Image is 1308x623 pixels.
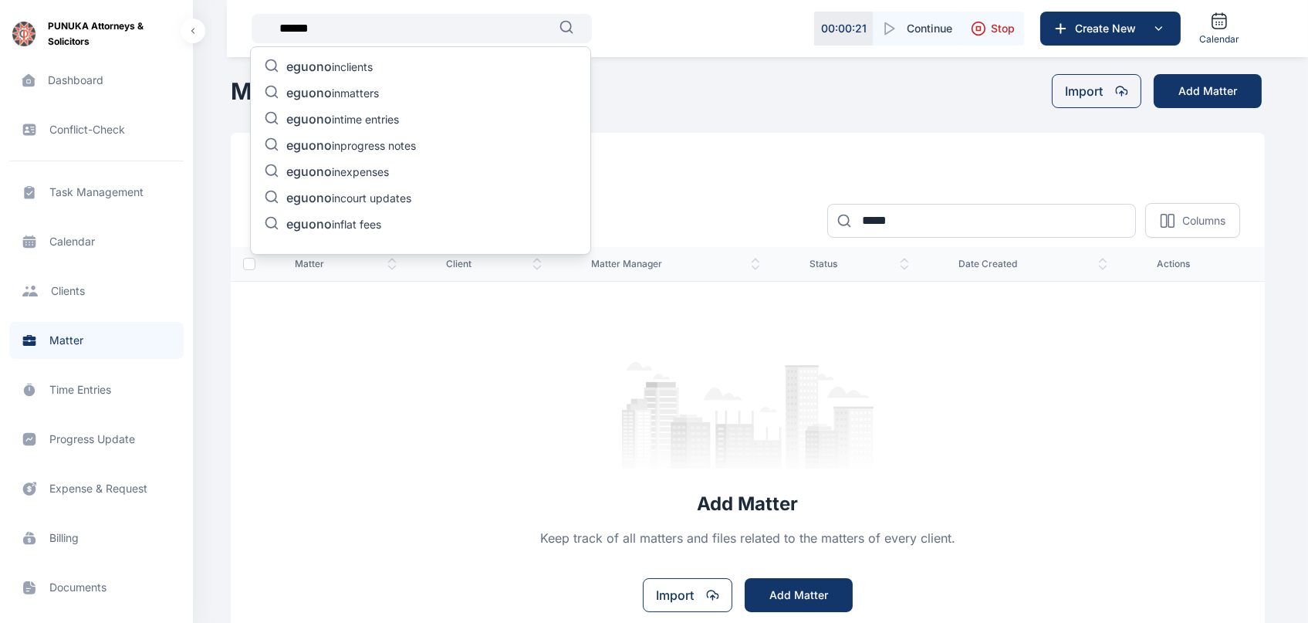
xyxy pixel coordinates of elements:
[9,569,184,606] a: documents
[1069,21,1149,36] span: Create New
[991,21,1015,36] span: Stop
[873,12,962,46] button: Continue
[1052,74,1141,108] button: Import
[1154,74,1262,108] button: Add Matter
[286,85,379,103] p: in matters
[446,258,542,270] span: client
[286,59,373,77] p: in clients
[9,470,184,507] a: expense & request
[697,492,798,516] h2: Add Matter
[9,322,184,359] a: matter
[286,164,332,179] span: eguono
[286,137,332,153] span: eguono
[9,520,184,557] a: billing
[286,216,381,235] p: in flat fees
[1199,33,1239,46] span: Calendar
[1193,5,1245,52] a: Calendar
[295,258,397,270] span: matter
[286,111,399,130] p: in time entries
[9,223,184,260] a: calendar
[286,59,332,74] span: eguono
[745,578,853,612] button: Add Matter
[9,273,184,310] a: clients
[1182,213,1225,229] p: Columns
[48,19,181,49] span: PUNUKA Attorneys & Solicitors
[809,258,909,270] span: status
[9,111,184,148] a: conflict-check
[962,12,1024,46] button: Stop
[286,137,416,156] p: in progress notes
[1040,12,1181,46] button: Create New
[821,21,867,36] p: 00 : 00 : 21
[9,371,184,408] a: time entries
[286,85,332,100] span: eguono
[9,421,184,458] a: progress update
[907,21,952,36] span: Continue
[286,216,332,232] span: eguono
[231,77,319,105] h1: Matters
[1145,203,1240,238] button: Columns
[1157,258,1240,270] span: actions
[958,258,1107,270] span: date created
[286,190,332,205] span: eguono
[540,529,955,547] p: Keep track of all matters and files related to the matters of every client.
[591,258,760,270] span: matter manager
[286,190,411,208] p: in court updates
[643,578,732,612] button: Import
[286,111,332,127] span: eguono
[286,164,389,182] p: in expenses
[9,62,184,99] a: dashboard
[9,174,184,211] a: task management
